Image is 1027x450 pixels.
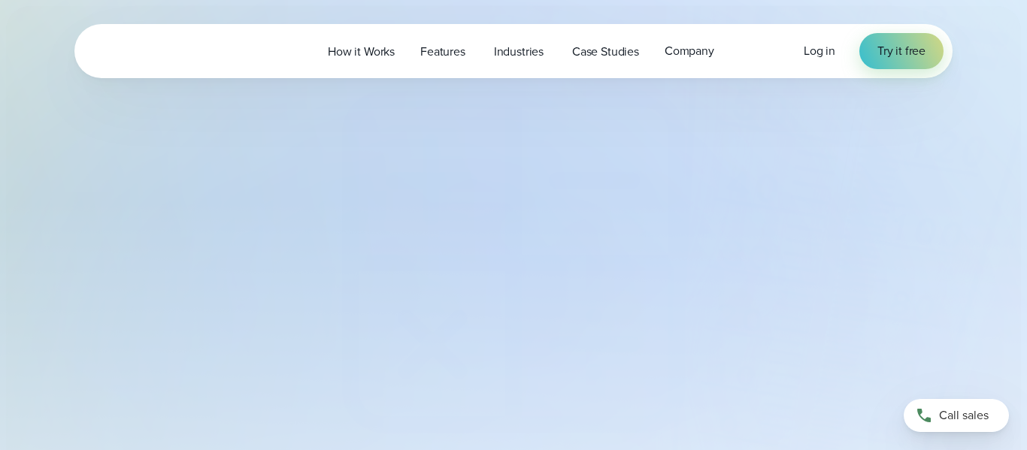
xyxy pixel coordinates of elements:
[939,406,989,424] span: Call sales
[877,42,926,60] span: Try it free
[559,36,652,67] a: Case Studies
[420,43,465,61] span: Features
[859,33,944,69] a: Try it free
[572,43,639,61] span: Case Studies
[904,399,1009,432] a: Call sales
[328,43,395,61] span: How it Works
[804,42,835,59] span: Log in
[665,42,714,60] span: Company
[804,42,835,60] a: Log in
[494,43,544,61] span: Industries
[315,36,407,67] a: How it Works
